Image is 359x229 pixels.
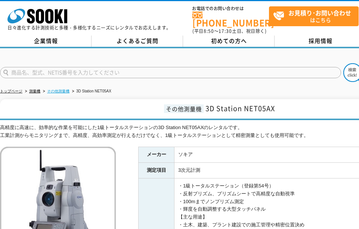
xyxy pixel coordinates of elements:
span: お電話でのお問い合わせは [192,6,269,11]
strong: お見積り･お問い合わせ [288,8,351,17]
a: その他測量機 [47,89,69,93]
a: よくあるご質問 [92,36,183,47]
span: 3D Station NET05AX [205,103,275,113]
a: [PHONE_NUMBER] [192,12,269,27]
a: 測量機 [29,89,40,93]
span: 8:50 [204,28,214,34]
a: お見積り･お問い合わせはこちら [269,6,359,26]
span: はこちら [273,7,358,25]
span: (平日 ～ 土日、祝日除く) [192,28,266,34]
th: 測定項目 [139,163,174,178]
p: 日々進化する計測技術と多種・多様化するニーズにレンタルでお応えします。 [7,25,171,30]
span: 初めての方へ [211,37,247,45]
th: メーカー [139,147,174,163]
span: 17:30 [219,28,232,34]
li: 3D Station NET05AX [71,88,111,95]
span: その他測量機 [164,104,204,113]
a: 初めての方へ [183,36,275,47]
